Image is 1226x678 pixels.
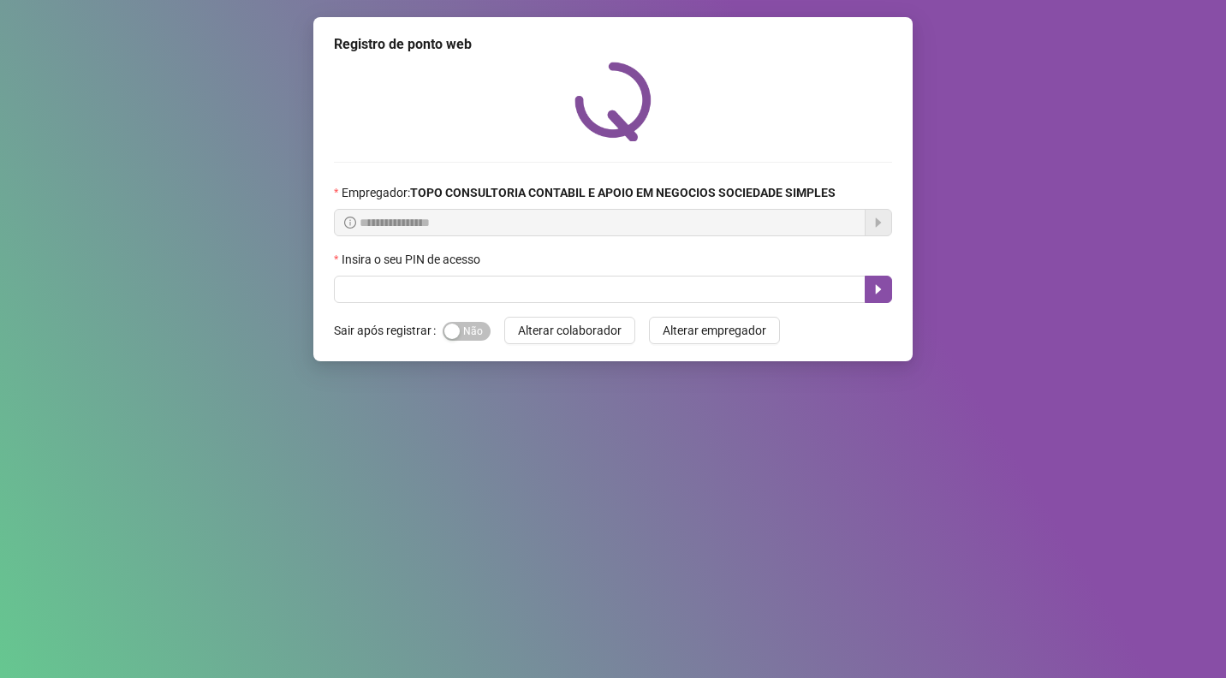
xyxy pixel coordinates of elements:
[410,186,836,199] strong: TOPO CONSULTORIA CONTABIL E APOIO EM NEGOCIOS SOCIEDADE SIMPLES
[872,282,885,296] span: caret-right
[334,250,491,269] label: Insira o seu PIN de acesso
[518,321,622,340] span: Alterar colaborador
[649,317,780,344] button: Alterar empregador
[504,317,635,344] button: Alterar colaborador
[342,183,836,202] span: Empregador :
[663,321,766,340] span: Alterar empregador
[344,217,356,229] span: info-circle
[334,317,443,344] label: Sair após registrar
[574,62,652,141] img: QRPoint
[334,34,892,55] div: Registro de ponto web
